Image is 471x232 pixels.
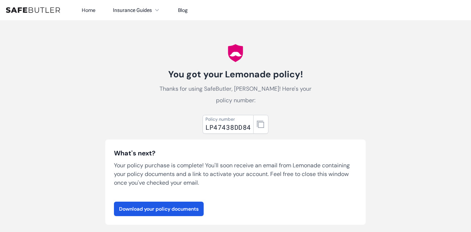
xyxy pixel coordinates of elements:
[114,161,357,187] p: Your policy purchase is complete! You'll soon receive an email from Lemonade containing your poli...
[114,202,204,216] a: Download your policy documents
[82,7,96,13] a: Home
[154,83,317,106] p: Thanks for using SafeButler, [PERSON_NAME]! Here's your policy number:
[205,122,251,132] div: LP47438DD84
[114,148,357,158] h3: What's next?
[178,7,188,13] a: Blog
[6,7,60,13] img: SafeButler Text Logo
[205,116,251,122] div: Policy number
[154,69,317,80] h1: You got your Lemonade policy!
[113,6,161,14] button: Insurance Guides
